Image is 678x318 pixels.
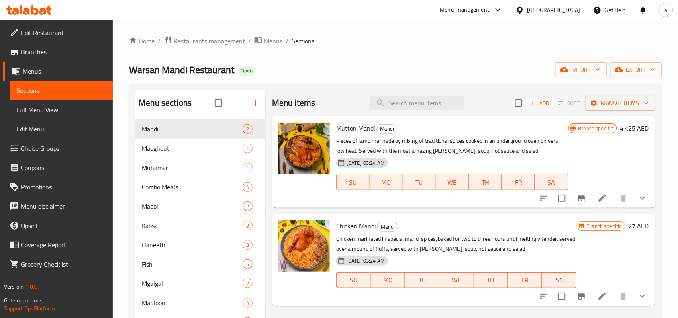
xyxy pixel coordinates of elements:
span: Madbi [142,201,243,211]
span: Get support on: [4,295,41,306]
span: Upsell [21,221,107,230]
span: Menus [22,66,107,76]
a: Coverage Report [3,235,113,254]
span: Branch specific [575,125,617,132]
span: Select to update [553,190,570,207]
button: WE [439,272,474,288]
span: SA [545,274,573,286]
img: Mutton Mandi [278,123,330,174]
span: Warsan Mandi Restaurant [129,61,234,79]
span: 2 [243,222,252,230]
div: Madghout1 [135,139,265,158]
a: Promotions [3,177,113,197]
span: TH [477,274,504,286]
a: Menu disclaimer [3,197,113,216]
input: search [370,96,464,110]
span: MO [374,274,402,286]
div: Mandi2 [135,119,265,139]
div: items [243,163,253,172]
span: Mandi [142,124,243,134]
span: Select to update [553,288,570,305]
span: Branches [21,47,107,57]
button: show more [633,189,652,208]
span: Fish [142,259,243,269]
button: Branch-specific-item [572,189,591,208]
div: Kabsa2 [135,216,265,235]
div: items [243,144,253,153]
span: WE [439,176,466,188]
span: 4 [243,183,252,191]
a: Edit Menu [10,119,113,139]
button: MO [370,174,402,190]
div: items [243,259,253,269]
a: Edit menu item [598,291,607,301]
span: Select section first [553,97,585,109]
div: items [243,182,253,192]
button: FR [502,174,535,190]
div: Mgalgal2 [135,274,265,293]
button: sort-choices [534,189,553,208]
button: Add section [246,93,265,113]
span: Madghout [142,144,243,153]
span: FR [505,176,532,188]
span: Edit Menu [16,124,107,134]
span: MO [373,176,399,188]
li: / [286,36,288,46]
span: Mgalgal [142,279,243,288]
span: Branch specific [584,222,625,230]
span: SU [340,274,368,286]
button: Manage items [585,96,656,111]
div: Muhamar [142,163,243,172]
button: MO [371,272,405,288]
span: 3 [243,241,252,249]
a: Sections [10,81,113,100]
span: Grocery Checklist [21,259,107,269]
span: Mandi [377,124,397,133]
span: 6 [243,261,252,268]
a: Choice Groups [3,139,113,158]
div: Mandi [376,124,398,134]
h6: 47.25 AED [620,123,649,134]
span: Restaurants management [174,36,245,46]
span: 1 [243,164,252,172]
div: Madbi2 [135,197,265,216]
div: Combo Meals4 [135,177,265,197]
div: items [243,240,253,250]
button: WE [436,174,469,190]
div: items [243,279,253,288]
span: Add item [527,97,553,109]
span: WE [443,274,470,286]
span: Version: [4,281,24,292]
a: Edit menu item [598,193,607,203]
button: FR [508,272,542,288]
a: Home [129,36,155,46]
svg: Show Choices [638,193,647,203]
span: [DATE] 03:24 AM [343,257,388,265]
a: Coupons [3,158,113,177]
span: SA [538,176,565,188]
a: Grocery Checklist [3,254,113,274]
span: 4 [243,299,252,307]
a: Upsell [3,216,113,235]
div: Haneeth [142,240,243,250]
span: TH [472,176,499,188]
button: TH [474,272,508,288]
button: sort-choices [534,287,553,306]
span: Full Menu View [16,105,107,115]
span: Menus [264,36,282,46]
div: Haneeth3 [135,235,265,254]
button: TU [405,272,439,288]
span: Coverage Report [21,240,107,250]
a: Menus [254,36,282,46]
span: SU [340,176,366,188]
div: Mandi [377,222,398,232]
span: TU [406,176,433,188]
span: Menu disclaimer [21,201,107,211]
span: Open [237,67,256,74]
span: Edit Restaurant [21,28,107,37]
span: Combo Meals [142,182,243,192]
